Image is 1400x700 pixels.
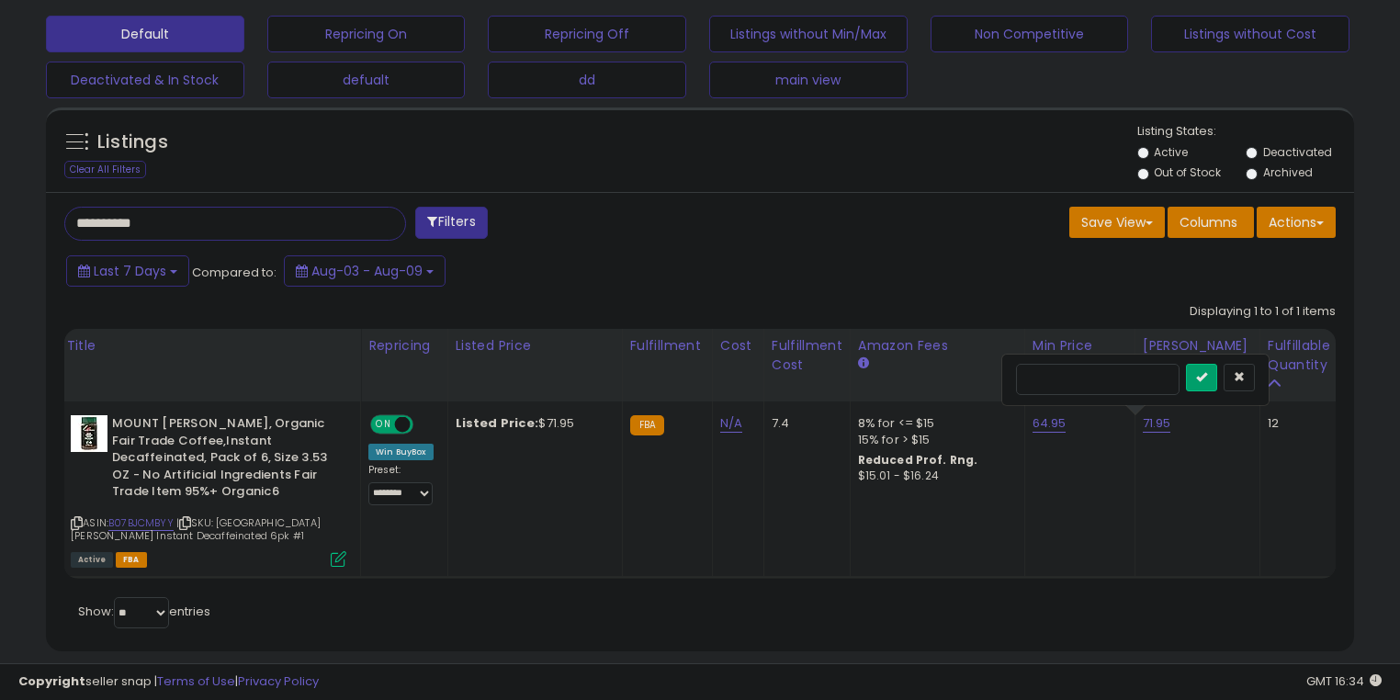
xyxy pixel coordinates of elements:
div: Cost [720,336,756,356]
a: 71.95 [1143,414,1171,433]
div: seller snap | | [18,673,319,691]
button: Repricing Off [488,16,686,52]
label: Out of Stock [1154,164,1221,180]
div: 7.4 [772,415,836,432]
button: Listings without Cost [1151,16,1349,52]
button: Non Competitive [931,16,1129,52]
div: $15.01 - $16.24 [858,469,1010,484]
div: 15% for > $15 [858,432,1010,448]
b: Reduced Prof. Rng. [858,452,978,468]
span: FBA [116,552,147,568]
button: dd [488,62,686,98]
img: 41cm5VZKQdL._SL40_.jpg [71,415,107,452]
span: OFF [411,417,440,433]
div: [PERSON_NAME] [1143,336,1252,356]
button: Actions [1257,207,1336,238]
span: Columns [1180,213,1237,231]
small: Amazon Fees. [858,356,869,372]
span: | SKU: [GEOGRAPHIC_DATA][PERSON_NAME] Instant Decaffeinated 6pk #1 [71,515,321,543]
button: Save View [1069,207,1165,238]
div: Title [66,336,353,356]
strong: Copyright [18,672,85,690]
div: Listed Price [456,336,615,356]
span: Aug-03 - Aug-09 [311,262,423,280]
a: N/A [720,414,742,433]
button: Listings without Min/Max [709,16,908,52]
small: FBA [630,415,664,435]
div: Repricing [368,336,440,356]
div: ASIN: [71,415,346,565]
label: Active [1154,144,1188,160]
span: All listings currently available for purchase on Amazon [71,552,113,568]
div: $71.95 [456,415,608,432]
div: Preset: [368,464,434,505]
div: Amazon Fees [858,336,1017,356]
div: Fulfillment Cost [772,336,842,375]
span: Compared to: [192,264,277,281]
a: 64.95 [1033,414,1067,433]
a: Terms of Use [157,672,235,690]
a: B07BJCMBYY [108,515,174,531]
label: Deactivated [1263,144,1332,160]
b: MOUNT [PERSON_NAME], Organic Fair Trade Coffee,Instant Decaffeinated, Pack of 6, Size 3.53 OZ - N... [112,415,335,505]
button: Deactivated & In Stock [46,62,244,98]
label: Archived [1263,164,1313,180]
div: Clear All Filters [64,161,146,178]
div: Fulfillment [630,336,705,356]
button: Default [46,16,244,52]
button: Filters [415,207,487,239]
span: Last 7 Days [94,262,166,280]
div: Displaying 1 to 1 of 1 items [1190,303,1336,321]
div: 12 [1268,415,1325,432]
div: 8% for <= $15 [858,415,1010,432]
span: Show: entries [78,603,210,620]
button: Columns [1168,207,1254,238]
span: 2025-08-17 16:34 GMT [1306,672,1382,690]
button: main view [709,62,908,98]
button: defualt [267,62,466,98]
div: Fulfillable Quantity [1268,336,1331,375]
p: Listing States: [1137,123,1355,141]
div: Win BuyBox [368,444,434,460]
div: Min Price [1033,336,1127,356]
button: Aug-03 - Aug-09 [284,255,446,287]
button: Repricing On [267,16,466,52]
span: ON [372,417,395,433]
b: Listed Price: [456,414,539,432]
h5: Listings [97,130,168,155]
button: Last 7 Days [66,255,189,287]
a: Privacy Policy [238,672,319,690]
